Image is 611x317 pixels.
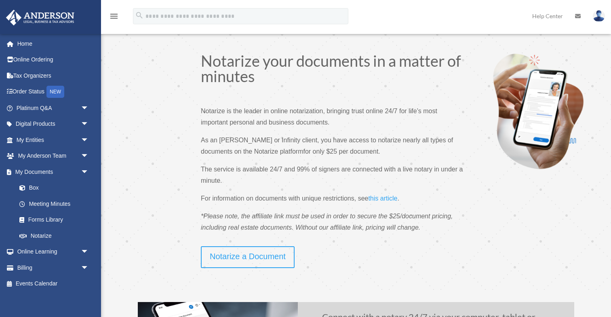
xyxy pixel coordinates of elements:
[368,195,397,202] span: this article
[303,148,380,155] span: for only $25 per document.
[135,11,144,20] i: search
[593,10,605,22] img: User Pic
[81,100,97,116] span: arrow_drop_down
[201,53,465,88] h1: Notarize your documents in a matter of minutes
[6,148,101,164] a: My Anderson Teamarrow_drop_down
[11,228,97,244] a: Notarize
[397,195,399,202] span: .
[6,260,101,276] a: Billingarrow_drop_down
[81,164,97,180] span: arrow_drop_down
[6,116,101,132] a: Digital Productsarrow_drop_down
[81,260,97,276] span: arrow_drop_down
[201,213,453,231] span: *Please note, the affiliate link must be used in order to secure the $25/document pricing, includ...
[81,116,97,133] span: arrow_drop_down
[81,148,97,165] span: arrow_drop_down
[201,195,368,202] span: For information on documents with unique restrictions, see
[6,132,101,148] a: My Entitiesarrow_drop_down
[6,164,101,180] a: My Documentsarrow_drop_down
[81,244,97,260] span: arrow_drop_down
[6,276,101,292] a: Events Calendar
[201,166,463,184] span: The service is available 24/7 and 99% of signers are connected with a live notary in under a minute.
[368,195,397,206] a: this article
[109,14,119,21] a: menu
[490,53,586,169] img: Notarize-hero
[6,36,101,52] a: Home
[6,68,101,84] a: Tax Organizers
[46,86,64,98] div: NEW
[6,100,101,116] a: Platinum Q&Aarrow_drop_down
[4,10,77,25] img: Anderson Advisors Platinum Portal
[201,246,295,268] a: Notarize a Document
[6,244,101,260] a: Online Learningarrow_drop_down
[11,212,101,228] a: Forms Library
[11,196,101,212] a: Meeting Minutes
[6,52,101,68] a: Online Ordering
[6,84,101,100] a: Order StatusNEW
[81,132,97,148] span: arrow_drop_down
[201,108,437,126] span: Notarize is the leader in online notarization, bringing trust online 24/7 for life’s most importa...
[11,180,101,196] a: Box
[201,137,453,155] span: As an [PERSON_NAME] or Infinity client, you have access to notarize nearly all types of documents...
[109,11,119,21] i: menu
